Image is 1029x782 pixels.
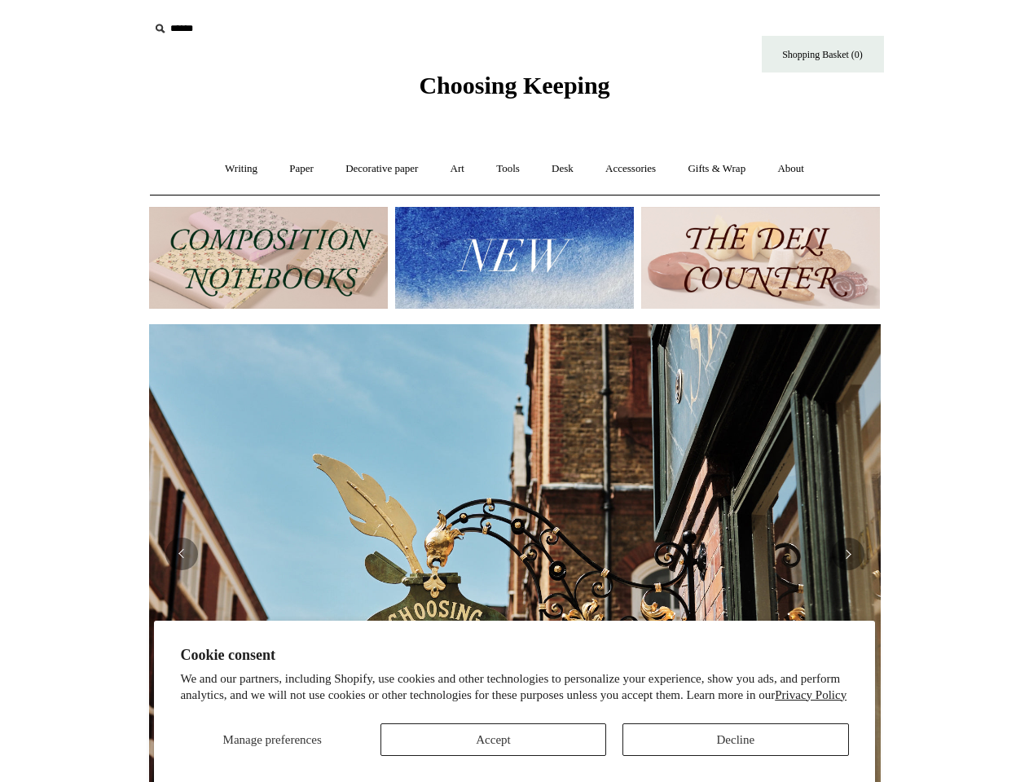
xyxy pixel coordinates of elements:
img: New.jpg__PID:f73bdf93-380a-4a35-bcfe-7823039498e1 [395,207,634,309]
a: Shopping Basket (0) [762,36,884,72]
h2: Cookie consent [180,647,848,664]
p: We and our partners, including Shopify, use cookies and other technologies to personalize your ex... [180,671,848,703]
a: Paper [275,147,328,191]
button: Manage preferences [180,723,363,756]
a: Gifts & Wrap [673,147,760,191]
button: Decline [622,723,848,756]
a: Decorative paper [331,147,433,191]
a: Writing [210,147,272,191]
a: Privacy Policy [775,688,847,701]
button: Next [832,538,864,570]
a: Accessories [591,147,671,191]
a: About [763,147,819,191]
img: The Deli Counter [641,207,880,309]
button: Accept [380,723,606,756]
a: Choosing Keeping [419,85,609,96]
img: 202302 Composition ledgers.jpg__PID:69722ee6-fa44-49dd-a067-31375e5d54ec [149,207,388,309]
span: Choosing Keeping [419,72,609,99]
a: Desk [537,147,588,191]
a: Art [436,147,479,191]
span: Manage preferences [223,733,322,746]
a: Tools [482,147,534,191]
button: Previous [165,538,198,570]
